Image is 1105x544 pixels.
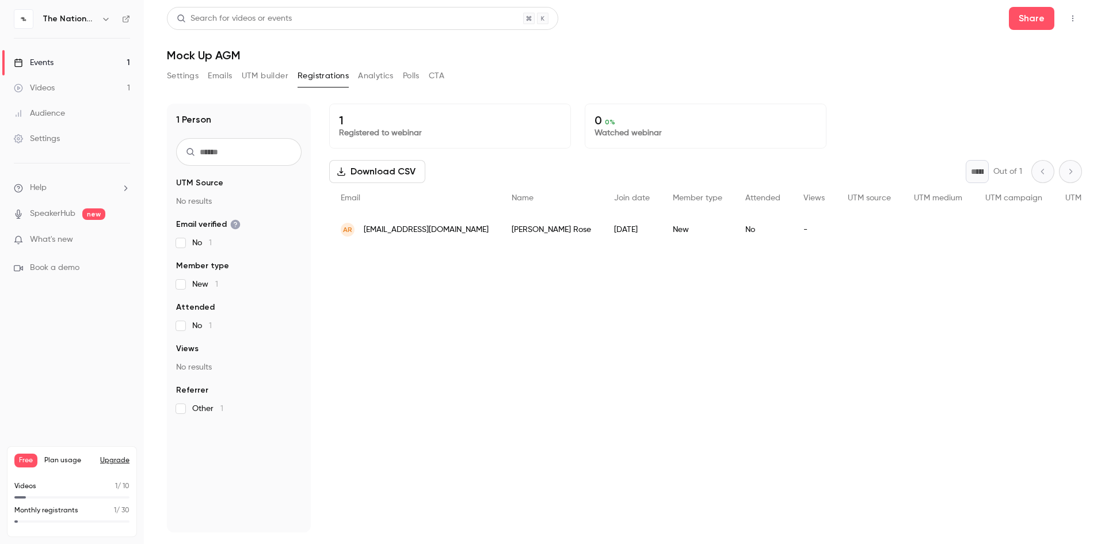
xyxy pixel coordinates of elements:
div: No [734,214,792,246]
div: Search for videos or events [177,13,292,25]
div: [DATE] [603,214,661,246]
div: Events [14,57,54,69]
p: 1 [339,113,561,127]
span: Referrer [176,385,208,396]
img: The National Ballet of Canada [14,10,33,28]
span: UTM campaign [985,194,1042,202]
span: 1 [209,322,212,330]
button: UTM builder [242,67,288,85]
li: help-dropdown-opener [14,182,130,194]
span: Attended [176,302,215,313]
span: New [192,279,218,290]
p: 0 [595,113,817,127]
span: UTM source [848,194,891,202]
div: Videos [14,82,55,94]
button: Download CSV [329,160,425,183]
h1: 1 Person [176,113,211,127]
span: Member type [673,194,722,202]
span: No [192,320,212,332]
span: 0 % [605,118,615,126]
button: Settings [167,67,199,85]
span: Views [176,343,199,355]
button: CTA [429,67,444,85]
p: / 10 [115,481,129,492]
p: No results [176,362,302,373]
span: Join date [614,194,650,202]
p: Registered to webinar [339,127,561,139]
button: Emails [208,67,232,85]
span: Email verified [176,219,241,230]
p: Videos [14,481,36,492]
button: Polls [403,67,420,85]
span: Other [192,403,223,414]
p: No results [176,196,302,207]
span: UTM Source [176,177,223,189]
span: What's new [30,234,73,246]
span: 1 [115,483,117,490]
div: Audience [14,108,65,119]
p: Monthly registrants [14,505,78,516]
span: Views [803,194,825,202]
p: Out of 1 [993,166,1022,177]
span: 1 [220,405,223,413]
div: Settings [14,133,60,144]
div: - [792,214,836,246]
span: No [192,237,212,249]
span: 1 [209,239,212,247]
button: Upgrade [100,456,129,465]
span: Attended [745,194,780,202]
span: Name [512,194,534,202]
button: Share [1009,7,1054,30]
h1: Mock Up AGM [167,48,1082,62]
span: UTM term [1065,194,1101,202]
span: Member type [176,260,229,272]
div: [PERSON_NAME] Rose [500,214,603,246]
span: new [82,208,105,220]
span: Book a demo [30,262,79,274]
a: SpeakerHub [30,208,75,220]
span: Email [341,194,360,202]
section: facet-groups [176,177,302,414]
span: Plan usage [44,456,93,465]
span: 1 [215,280,218,288]
span: Free [14,454,37,467]
p: Watched webinar [595,127,817,139]
span: 1 [114,507,116,514]
span: [EMAIL_ADDRESS][DOMAIN_NAME] [364,224,489,236]
button: Analytics [358,67,394,85]
span: AR [343,225,352,235]
span: UTM medium [914,194,962,202]
h6: The National Ballet of Canada [43,13,97,25]
button: Registrations [298,67,349,85]
p: / 30 [114,505,129,516]
div: New [661,214,734,246]
span: Help [30,182,47,194]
